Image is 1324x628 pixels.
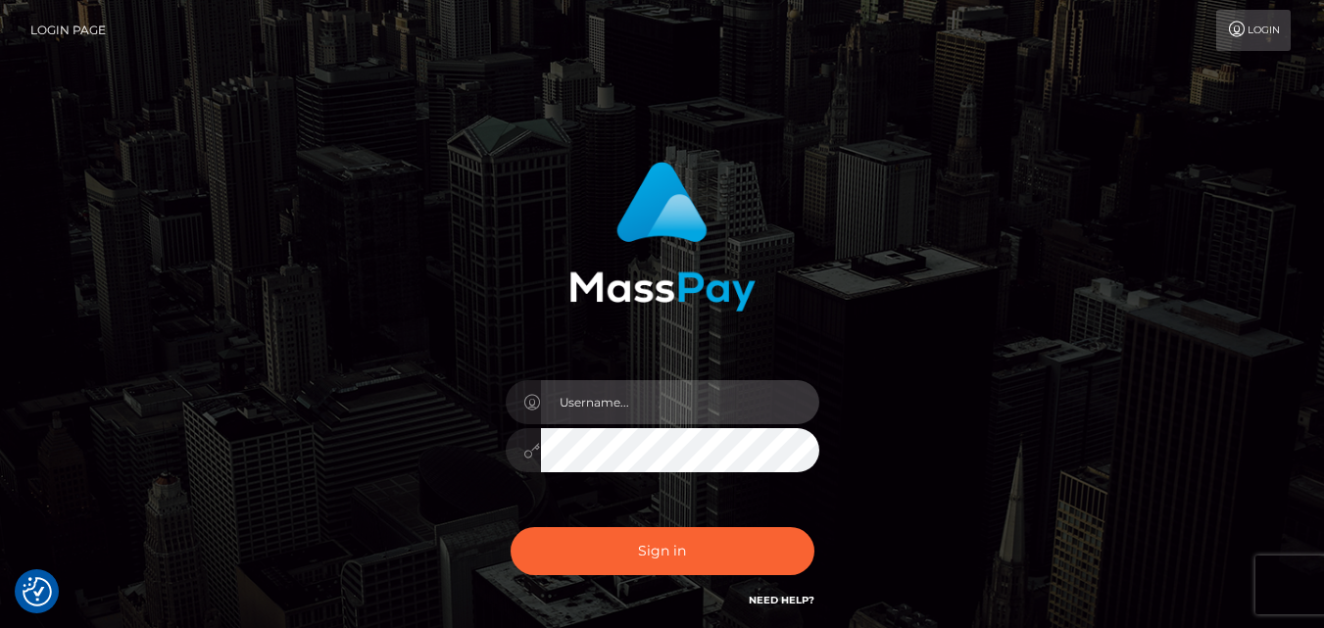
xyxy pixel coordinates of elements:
[541,380,819,424] input: Username...
[511,527,814,575] button: Sign in
[30,10,106,51] a: Login Page
[23,577,52,606] img: Revisit consent button
[23,577,52,606] button: Consent Preferences
[1216,10,1291,51] a: Login
[749,594,814,606] a: Need Help?
[569,162,756,312] img: MassPay Login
